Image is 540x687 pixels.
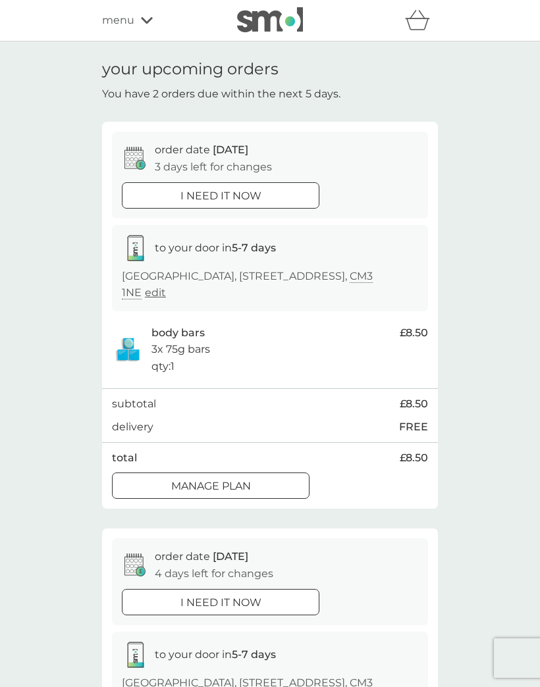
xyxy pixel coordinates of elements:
[151,358,175,375] p: qty : 1
[112,449,137,467] p: total
[405,7,438,34] div: basket
[112,395,156,413] p: subtotal
[145,286,166,299] a: edit
[122,182,319,209] button: i need it now
[232,648,276,661] strong: 5-7 days
[112,419,153,436] p: delivery
[180,594,261,611] p: i need it now
[400,324,428,342] span: £8.50
[155,565,273,582] p: 4 days left for changes
[400,395,428,413] span: £8.50
[400,449,428,467] span: £8.50
[399,419,428,436] p: FREE
[112,472,310,499] button: Manage plan
[180,188,261,205] p: i need it now
[155,548,248,565] p: order date
[232,242,276,254] strong: 5-7 days
[102,60,279,79] h1: your upcoming orders
[213,550,248,563] span: [DATE]
[155,242,276,254] span: to your door in
[102,86,340,103] p: You have 2 orders due within the next 5 days.
[155,159,272,176] p: 3 days left for changes
[151,324,205,342] p: body bars
[213,143,248,156] span: [DATE]
[102,12,134,29] span: menu
[151,341,210,358] p: 3x 75g bars
[155,141,248,159] p: order date
[237,7,303,32] img: smol
[122,268,418,301] p: [GEOGRAPHIC_DATA], [STREET_ADDRESS],
[155,648,276,661] span: to your door in
[122,589,319,615] button: i need it now
[171,478,251,495] p: Manage plan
